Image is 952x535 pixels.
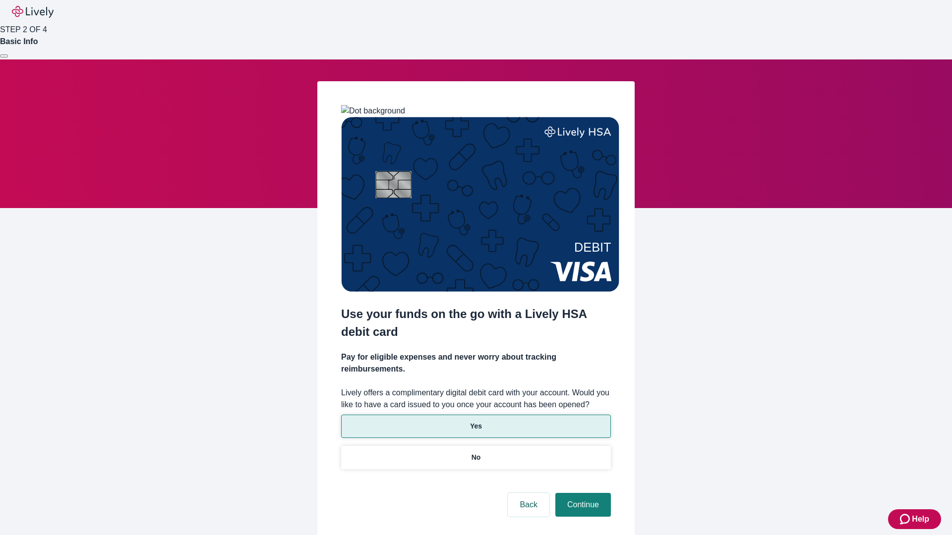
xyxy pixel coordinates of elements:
[341,351,611,375] h4: Pay for eligible expenses and never worry about tracking reimbursements.
[341,105,405,117] img: Dot background
[341,387,611,411] label: Lively offers a complimentary digital debit card with your account. Would you like to have a card...
[470,421,482,431] p: Yes
[888,509,941,529] button: Zendesk support iconHelp
[341,446,611,469] button: No
[341,117,619,292] img: Debit card
[12,6,54,18] img: Lively
[912,513,929,525] span: Help
[555,493,611,517] button: Continue
[900,513,912,525] svg: Zendesk support icon
[341,415,611,438] button: Yes
[472,452,481,463] p: No
[341,305,611,341] h2: Use your funds on the go with a Lively HSA debit card
[508,493,549,517] button: Back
